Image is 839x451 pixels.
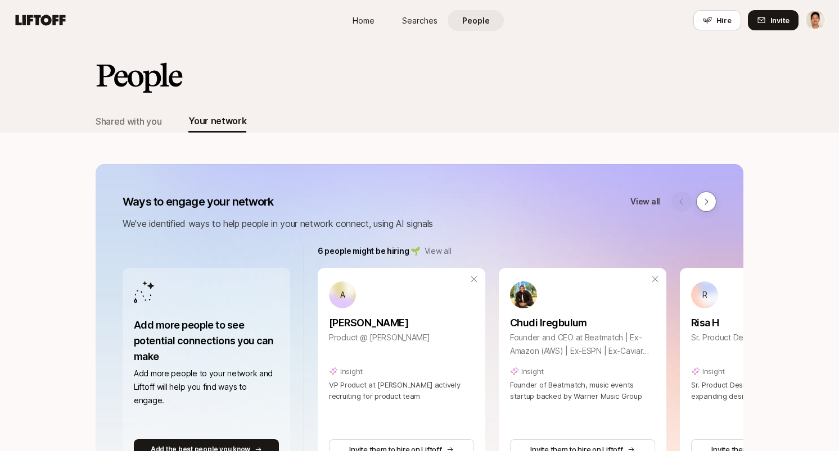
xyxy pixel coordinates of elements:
[510,331,655,358] p: Founder and CEO at Beatmatch | Ex-Amazon (AWS) | Ex-ESPN | Ex-Caviar (Acq. Square) | Backed by Wa...
[462,15,490,26] span: People
[693,10,741,30] button: Hire
[510,380,642,400] span: Founder of Beatmatch, music events startup backed by Warner Music Group
[770,15,790,26] span: Invite
[329,380,461,400] span: VP Product at [PERSON_NAME] actively recruiting for product team
[702,288,707,302] p: R
[806,11,825,30] img: Jeremy Chen
[318,244,420,258] p: 6 people might be hiring 🌱
[510,281,537,308] img: b5974e06_8c38_4bd6_8b42_59887dfd714c.jpg
[329,308,474,331] a: [PERSON_NAME]
[96,114,161,129] div: Shared with you
[340,288,345,302] p: A
[510,308,655,331] a: Chudi Iregbulum
[96,110,161,133] button: Shared with you
[510,315,655,331] p: Chudi Iregbulum
[96,58,181,92] h2: People
[630,195,660,208] a: View all
[805,10,826,30] button: Jeremy Chen
[691,380,832,400] span: Sr. Product Designer at Netflix Enterprise, expanding design systems
[448,10,504,31] a: People
[329,315,474,331] p: [PERSON_NAME]
[391,10,448,31] a: Searches
[329,281,474,308] a: A
[188,113,246,128] div: Your network
[702,366,725,377] p: Insight
[691,315,836,331] p: Risa H
[402,15,437,26] span: Searches
[425,244,452,258] a: View all
[340,366,363,377] p: Insight
[748,10,799,30] button: Invite
[691,331,836,344] p: Sr. Product Designer at Netflix
[134,317,279,365] p: Add more people to see potential connections you can make
[716,15,732,26] span: Hire
[335,10,391,31] a: Home
[329,331,474,344] p: Product @ [PERSON_NAME]
[691,308,836,331] a: Risa H
[353,15,375,26] span: Home
[691,281,836,308] a: R
[123,216,716,231] p: We've identified ways to help people in your network connect, using AI signals
[188,110,246,133] button: Your network
[123,194,273,209] p: Ways to engage your network
[134,367,279,407] p: Add more people to your network and Liftoff will help you find ways to engage.
[521,366,544,377] p: Insight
